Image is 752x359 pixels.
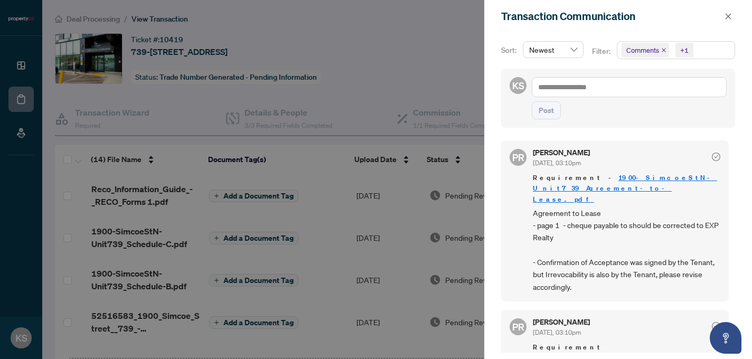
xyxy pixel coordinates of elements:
[512,150,524,165] span: PR
[533,318,590,326] h5: [PERSON_NAME]
[533,159,581,167] span: [DATE], 03:10pm
[680,45,689,55] div: +1
[533,149,590,156] h5: [PERSON_NAME]
[533,173,720,204] span: Requirement -
[661,48,666,53] span: close
[710,322,741,354] button: Open asap
[533,328,581,336] span: [DATE], 03:10pm
[501,8,721,24] div: Transaction Communication
[532,101,561,119] button: Post
[712,322,720,330] span: check-circle
[622,43,669,58] span: Comments
[592,45,612,57] p: Filter:
[626,45,659,55] span: Comments
[533,207,720,294] span: Agreement to Lease - page 1 - cheque payable to should be corrected to EXP Realty - Confirmation ...
[712,153,720,161] span: check-circle
[512,319,524,334] span: PR
[501,44,519,56] p: Sort:
[512,78,524,93] span: KS
[529,42,577,58] span: Newest
[533,173,717,203] a: 1900-SimcoeStN-Unit739_Agreement-to-Lease.pdf
[725,13,732,20] span: close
